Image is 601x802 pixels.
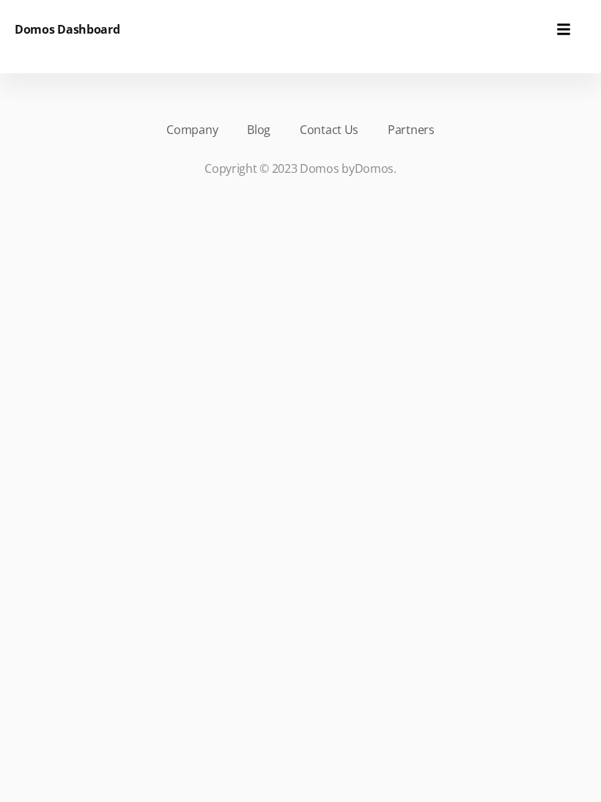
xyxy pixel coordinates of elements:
[247,121,270,138] a: Blog
[355,160,394,177] a: Domos
[15,21,120,38] h6: Domos Dashboard
[388,121,435,138] a: Partners
[300,121,358,138] a: Contact Us
[166,121,218,138] a: Company
[37,160,564,177] p: Copyright © 2023 Domos by .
